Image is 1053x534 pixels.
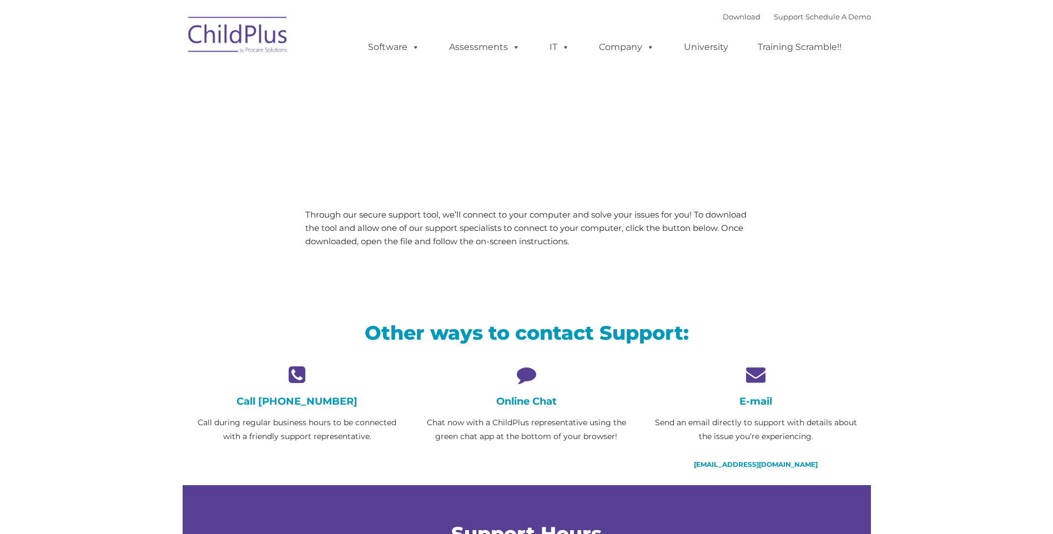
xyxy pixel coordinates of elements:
p: Through our secure support tool, we’ll connect to your computer and solve your issues for you! To... [305,208,748,248]
span: LiveSupport with SplashTop [191,80,606,114]
a: Download [723,12,760,21]
p: Send an email directly to support with details about the issue you’re experiencing. [649,416,862,444]
a: Company [588,36,666,58]
a: Schedule A Demo [805,12,871,21]
p: Call during regular business hours to be connected with a friendly support representative. [191,416,404,444]
a: University [673,36,739,58]
a: Training Scramble!! [747,36,853,58]
h2: Other ways to contact Support: [191,320,863,345]
img: ChildPlus by Procare Solutions [183,9,294,64]
a: Assessments [438,36,531,58]
h4: Online Chat [420,395,633,407]
h4: Call [PHONE_NUMBER] [191,395,404,407]
a: [EMAIL_ADDRESS][DOMAIN_NAME] [694,460,818,468]
p: Chat now with a ChildPlus representative using the green chat app at the bottom of your browser! [420,416,633,444]
a: Software [357,36,431,58]
h4: E-mail [649,395,862,407]
a: Support [774,12,803,21]
font: | [723,12,871,21]
a: IT [538,36,581,58]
